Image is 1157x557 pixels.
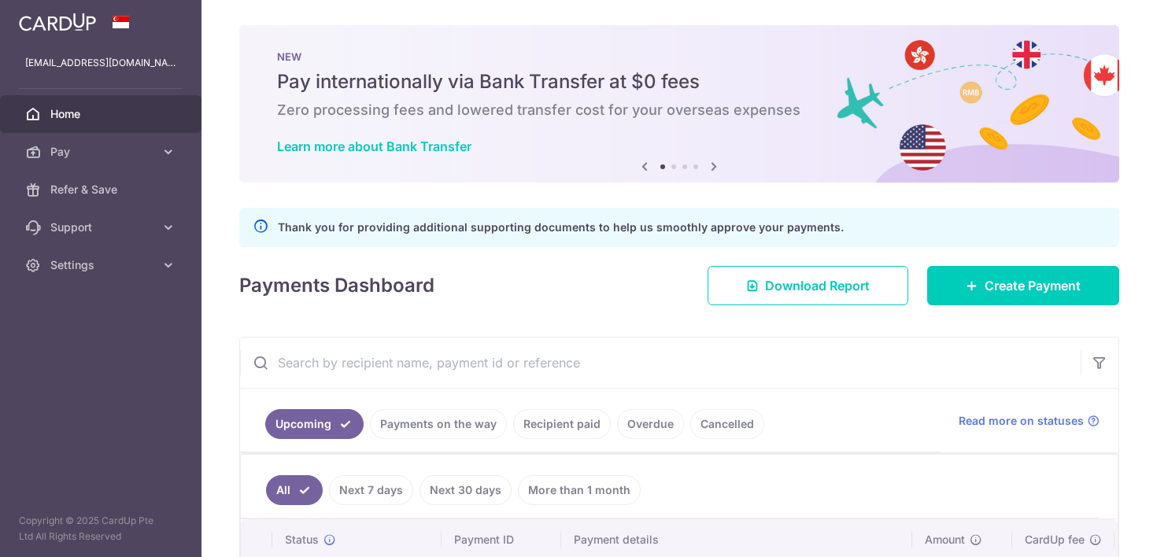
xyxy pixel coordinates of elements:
p: Thank you for providing additional supporting documents to help us smoothly approve your payments. [278,218,844,237]
span: Status [285,532,319,548]
a: Overdue [617,409,684,439]
span: Download Report [765,276,870,295]
span: Refer & Save [50,182,154,197]
input: Search by recipient name, payment id or reference [240,338,1081,388]
h6: Zero processing fees and lowered transfer cost for your overseas expenses [277,101,1081,120]
a: All [266,475,323,505]
img: CardUp [19,13,96,31]
a: Payments on the way [370,409,507,439]
h4: Payments Dashboard [239,271,434,300]
span: Create Payment [985,276,1081,295]
span: Home [50,106,154,122]
a: Recipient paid [513,409,611,439]
span: CardUp fee [1025,532,1085,548]
span: Amount [925,532,965,548]
a: Download Report [708,266,908,305]
a: Create Payment [927,266,1119,305]
span: Support [50,219,154,235]
a: Next 30 days [420,475,512,505]
span: Read more on statuses [959,413,1084,429]
a: Cancelled [690,409,764,439]
img: Bank transfer banner [239,25,1119,183]
a: Next 7 days [329,475,413,505]
a: Learn more about Bank Transfer [277,138,471,154]
p: NEW [277,50,1081,63]
p: [EMAIL_ADDRESS][DOMAIN_NAME] [25,55,176,71]
a: Read more on statuses [959,413,1100,429]
a: Upcoming [265,409,364,439]
h5: Pay internationally via Bank Transfer at $0 fees [277,69,1081,94]
span: Pay [50,144,154,160]
span: Settings [50,257,154,273]
a: More than 1 month [518,475,641,505]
